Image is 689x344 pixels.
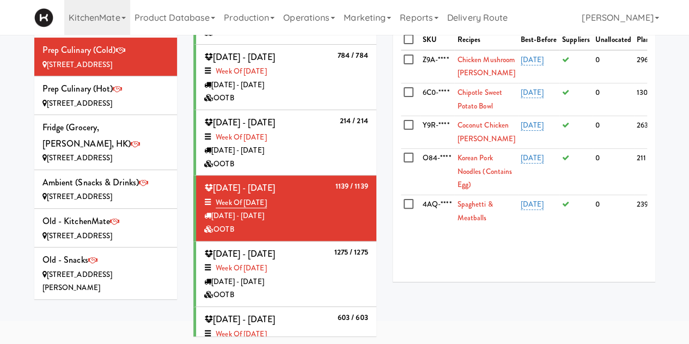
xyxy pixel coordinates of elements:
[338,50,368,61] b: 784 / 784
[193,242,376,307] li: 1275 / 1275 [DATE] - [DATE]Week of [DATE][DATE] - [DATE]OOTB
[34,170,178,209] li: Ambient (Snacks & Drinks)[STREET_ADDRESS]
[34,76,178,115] li: Prep Culinary (Hot)[STREET_ADDRESS]
[204,144,368,158] div: [DATE] - [DATE]
[204,248,275,260] span: [DATE] - [DATE]
[216,197,266,208] a: Week of [DATE]
[42,44,116,56] span: Prep Culinary (Cold)
[521,55,544,65] a: [DATE]
[593,116,634,149] td: 0
[204,51,275,63] span: [DATE] - [DATE]
[204,92,368,105] div: OOTB
[521,199,544,210] a: [DATE]
[193,176,376,241] li: 1139 / 1139 [DATE] - [DATE]Week of [DATE][DATE] - [DATE]OOTB
[42,82,113,95] span: Prep Culinary (Hot)
[634,149,664,195] td: 211
[204,79,368,92] div: [DATE] - [DATE]
[47,153,113,163] span: [STREET_ADDRESS]
[47,98,113,108] span: [STREET_ADDRESS]
[193,45,376,110] li: 784 / 784 [DATE] - [DATE]Week of [DATE][DATE] - [DATE]OOTB
[42,254,88,266] span: Old - Snacks
[457,153,512,190] a: Korean Pork Noodles (Contains Egg)
[42,121,131,150] span: Fridge (Grocery, [PERSON_NAME], HK)
[204,288,368,302] div: OOTB
[593,149,634,195] td: 0
[457,120,515,144] a: Coconut Chicken [PERSON_NAME]
[204,158,368,171] div: OOTB
[47,59,113,70] span: [STREET_ADDRESS]
[204,116,275,129] span: [DATE] - [DATE]
[42,176,139,189] span: Ambient (Snacks & Drinks)
[521,87,544,98] a: [DATE]
[204,275,368,289] div: [DATE] - [DATE]
[204,182,275,194] span: [DATE] - [DATE]
[216,263,266,273] a: Week of [DATE]
[634,83,664,116] td: 130
[593,83,634,116] td: 0
[34,209,178,248] li: Old - KitchenMate[STREET_ADDRESS]
[336,181,368,191] b: 1139 / 1139
[34,115,178,170] li: Fridge (Grocery, [PERSON_NAME], HK)[STREET_ADDRESS]
[42,269,113,293] span: [STREET_ADDRESS][PERSON_NAME]
[457,199,492,223] a: Spaghetti & Meatballs
[593,195,634,228] td: 0
[334,247,368,257] b: 1275 / 1275
[216,329,266,339] a: Week of [DATE]
[204,209,368,223] div: [DATE] - [DATE]
[34,248,178,299] li: Old - Snacks[STREET_ADDRESS][PERSON_NAME]
[634,50,664,83] td: 296
[338,312,368,323] b: 603 / 603
[193,110,376,176] li: 214 / 214 [DATE] - [DATE]Week of [DATE][DATE] - [DATE]OOTB
[47,191,113,202] span: [STREET_ADDRESS]
[634,195,664,228] td: 239
[34,8,53,27] img: Micromart
[340,116,368,126] b: 214 / 214
[457,55,515,79] a: Chicken Mushroom [PERSON_NAME]
[634,116,664,149] td: 263
[216,132,266,142] a: Week of [DATE]
[47,231,113,241] span: [STREET_ADDRESS]
[521,120,544,131] a: [DATE]
[204,223,368,237] div: OOTB
[593,50,634,83] td: 0
[521,153,544,164] a: [DATE]
[34,38,178,76] li: Prep Culinary (Cold)[STREET_ADDRESS]
[216,66,266,76] a: Week of [DATE]
[204,313,275,325] span: [DATE] - [DATE]
[42,215,111,227] span: Old - KitchenMate
[457,87,502,111] a: Chipotle Sweet Potato Bowl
